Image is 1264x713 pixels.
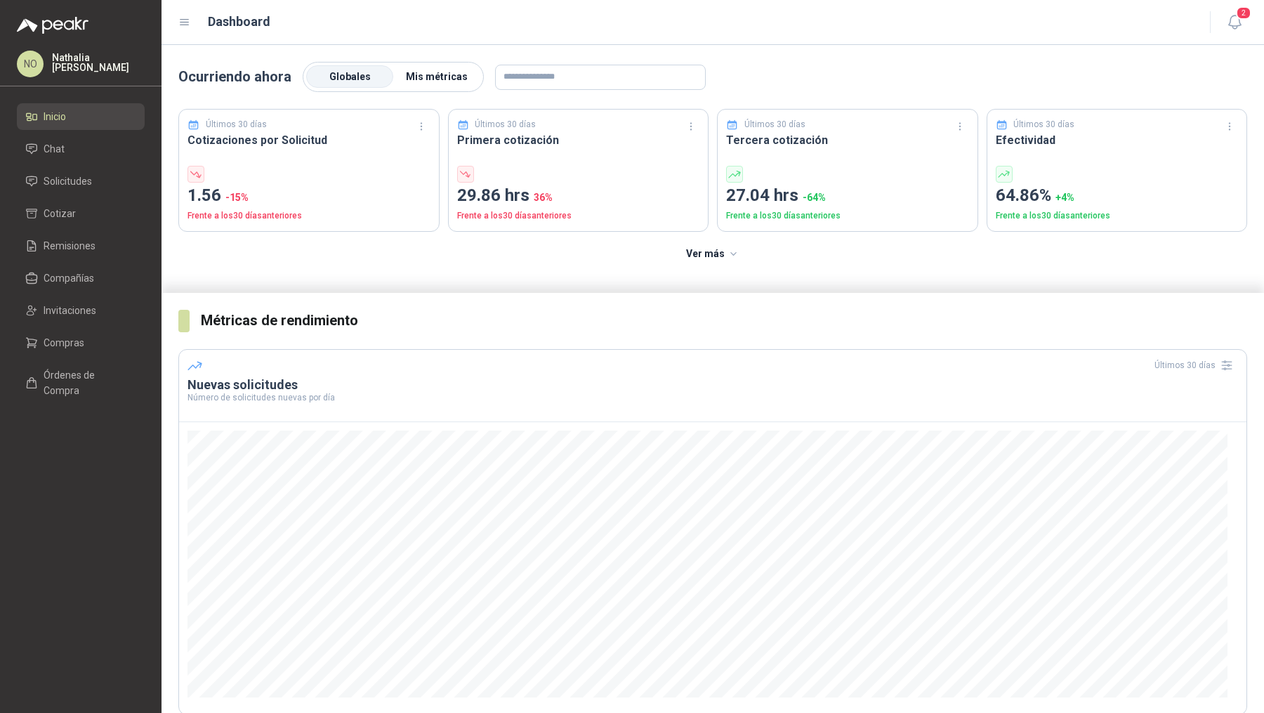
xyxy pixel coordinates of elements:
h3: Nuevas solicitudes [187,377,1238,393]
span: 36 % [534,192,553,203]
span: -64 % [803,192,826,203]
span: Compañías [44,270,94,286]
p: 29.86 hrs [457,183,700,209]
a: Compañías [17,265,145,292]
span: + 4 % [1055,192,1074,203]
p: 64.86% [996,183,1239,209]
a: Invitaciones [17,297,145,324]
p: Frente a los 30 días anteriores [726,209,969,223]
p: Nathalia [PERSON_NAME] [52,53,145,72]
p: Ocurriendo ahora [178,66,291,88]
span: Cotizar [44,206,76,221]
span: Órdenes de Compra [44,367,131,398]
p: Últimos 30 días [206,118,267,131]
span: Mis métricas [406,71,468,82]
a: Inicio [17,103,145,130]
span: 2 [1236,6,1251,20]
a: Órdenes de Compra [17,362,145,404]
img: Logo peakr [17,17,88,34]
a: Remisiones [17,233,145,259]
span: Invitaciones [44,303,96,318]
span: -15 % [225,192,249,203]
p: Últimos 30 días [1013,118,1074,131]
a: Chat [17,136,145,162]
p: Frente a los 30 días anteriores [187,209,430,223]
h3: Tercera cotización [726,131,969,149]
p: 1.56 [187,183,430,209]
div: Últimos 30 días [1154,354,1238,377]
a: Compras [17,329,145,356]
p: 27.04 hrs [726,183,969,209]
h3: Cotizaciones por Solicitud [187,131,430,149]
a: Cotizar [17,200,145,227]
p: Últimos 30 días [744,118,805,131]
span: Chat [44,141,65,157]
button: Ver más [678,240,748,268]
span: Inicio [44,109,66,124]
a: Solicitudes [17,168,145,195]
p: Número de solicitudes nuevas por día [187,393,1238,402]
h3: Métricas de rendimiento [201,310,1247,332]
span: Compras [44,335,84,351]
p: Últimos 30 días [475,118,536,131]
h3: Primera cotización [457,131,700,149]
h3: Efectividad [996,131,1239,149]
div: NO [17,51,44,77]
h1: Dashboard [208,12,270,32]
p: Frente a los 30 días anteriores [457,209,700,223]
span: Solicitudes [44,174,92,189]
span: Remisiones [44,238,96,254]
button: 2 [1222,10,1247,35]
p: Frente a los 30 días anteriores [996,209,1239,223]
span: Globales [329,71,371,82]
